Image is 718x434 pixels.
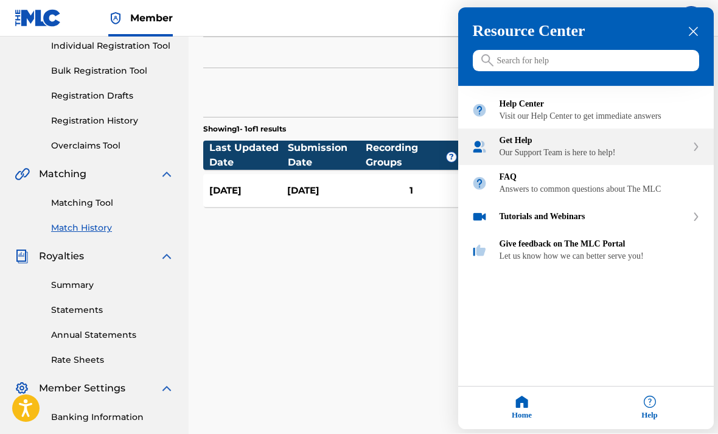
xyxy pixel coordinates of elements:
[472,139,487,155] img: module icon
[692,213,700,222] svg: expand
[458,86,714,269] div: Resource center home modules
[500,149,687,158] div: Our Support Team is here to help!
[586,387,714,430] div: Help
[500,112,700,122] div: Visit our Help Center to get immediate answers
[458,166,714,202] div: FAQ
[688,26,699,38] div: close resource center
[458,129,714,166] div: Get Help
[472,176,487,192] img: module icon
[472,209,487,225] img: module icon
[500,212,687,222] div: Tutorials and Webinars
[458,93,714,129] div: Help Center
[458,233,714,269] div: Give feedback on The MLC Portal
[500,136,687,146] div: Get Help
[473,51,699,72] input: Search for help
[458,86,714,269] div: entering resource center home
[458,202,714,233] div: Tutorials and Webinars
[500,240,700,250] div: Give feedback on The MLC Portal
[692,143,700,152] svg: expand
[500,252,700,262] div: Let us know how we can better serve you!
[500,100,700,110] div: Help Center
[481,55,493,67] svg: icon
[472,243,487,259] img: module icon
[500,185,700,195] div: Answers to common questions about The MLC
[473,23,699,41] h3: Resource Center
[472,103,487,119] img: module icon
[500,173,700,183] div: FAQ
[458,387,586,430] div: Home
